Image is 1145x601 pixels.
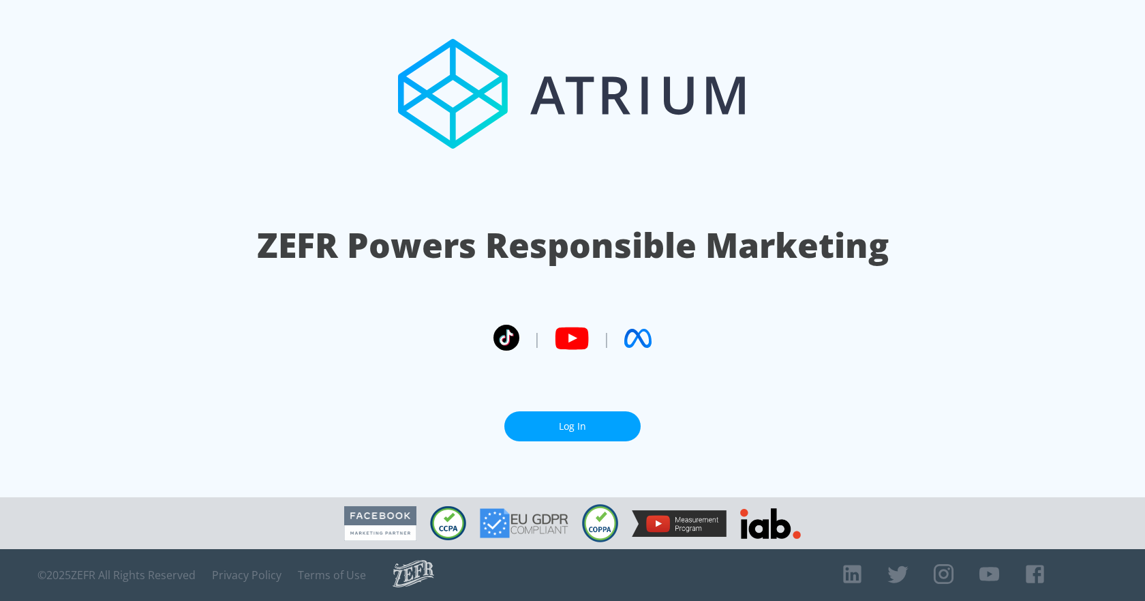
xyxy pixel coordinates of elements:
a: Log In [504,411,641,442]
a: Terms of Use [298,568,366,582]
img: CCPA Compliant [430,506,466,540]
h1: ZEFR Powers Responsible Marketing [257,222,889,269]
span: | [533,328,541,349]
img: GDPR Compliant [480,508,568,538]
a: Privacy Policy [212,568,281,582]
span: © 2025 ZEFR All Rights Reserved [37,568,196,582]
img: Facebook Marketing Partner [344,506,416,541]
img: COPPA Compliant [582,504,618,542]
img: YouTube Measurement Program [632,510,727,537]
span: | [602,328,611,349]
img: IAB [740,508,801,539]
